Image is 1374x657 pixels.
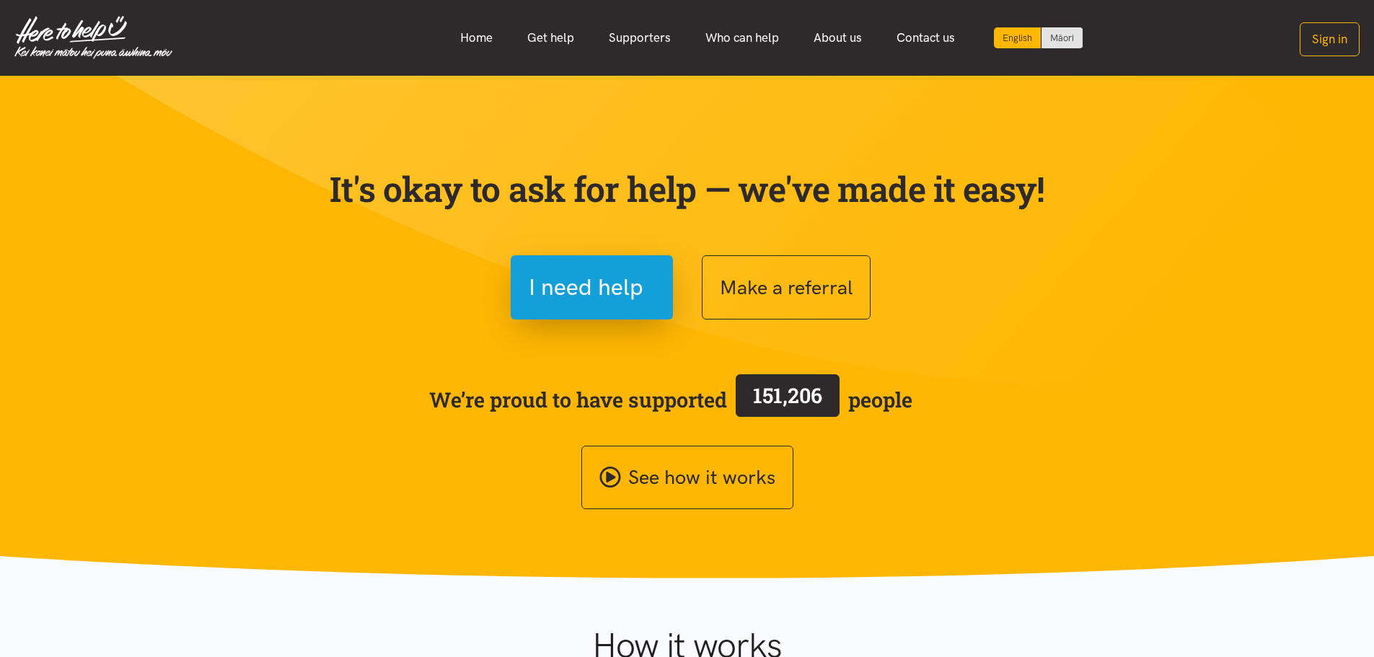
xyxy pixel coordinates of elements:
a: About us [796,22,879,53]
a: Get help [510,22,591,53]
div: Language toggle [994,27,1083,48]
button: Make a referral [702,255,871,319]
p: It's okay to ask for help — we've made it easy! [327,168,1048,210]
span: 151,206 [753,382,822,409]
a: Home [443,22,510,53]
div: Current language [994,27,1041,48]
a: See how it works [581,446,793,510]
a: Who can help [688,22,796,53]
button: I need help [511,255,673,319]
a: Switch to Te Reo Māori [1041,27,1083,48]
a: Contact us [879,22,972,53]
button: Sign in [1300,22,1360,56]
a: Supporters [591,22,688,53]
span: We’re proud to have supported people [429,371,912,428]
img: Home [14,16,172,59]
span: I need help [529,269,643,306]
a: 151,206 [727,371,848,428]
